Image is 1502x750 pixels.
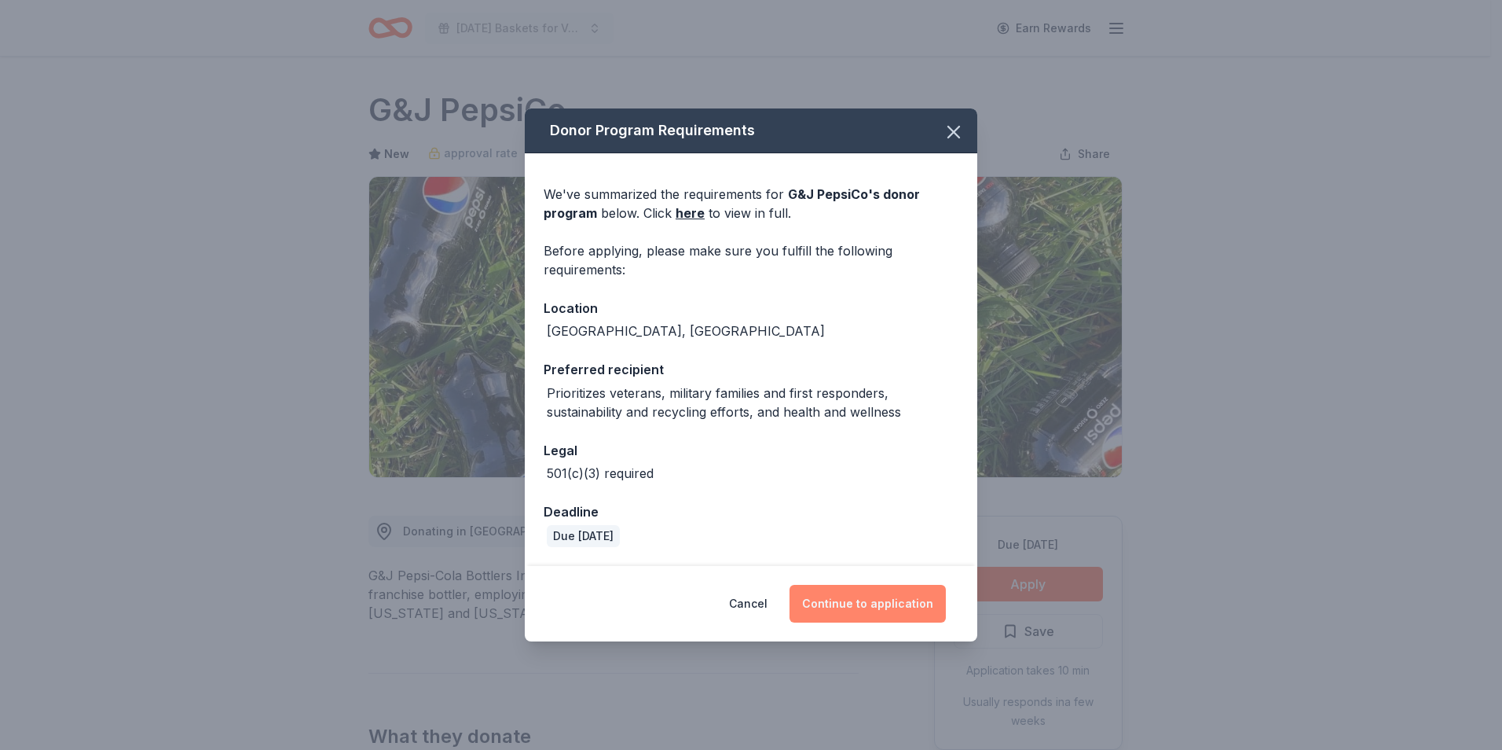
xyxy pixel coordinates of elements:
[547,525,620,547] div: Due [DATE]
[676,204,705,222] a: here
[544,359,958,380] div: Preferred recipient
[729,585,767,623] button: Cancel
[544,185,958,222] div: We've summarized the requirements for below. Click to view in full.
[544,502,958,522] div: Deadline
[544,298,958,318] div: Location
[544,440,958,461] div: Legal
[525,108,977,153] div: Donor Program Requirements
[544,241,958,279] div: Before applying, please make sure you fulfill the following requirements:
[789,585,946,623] button: Continue to application
[547,384,958,421] div: Prioritizes veterans, military families and first responders, sustainability and recycling effort...
[547,322,825,340] div: [GEOGRAPHIC_DATA], [GEOGRAPHIC_DATA]
[547,464,654,483] div: 501(c)(3) required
